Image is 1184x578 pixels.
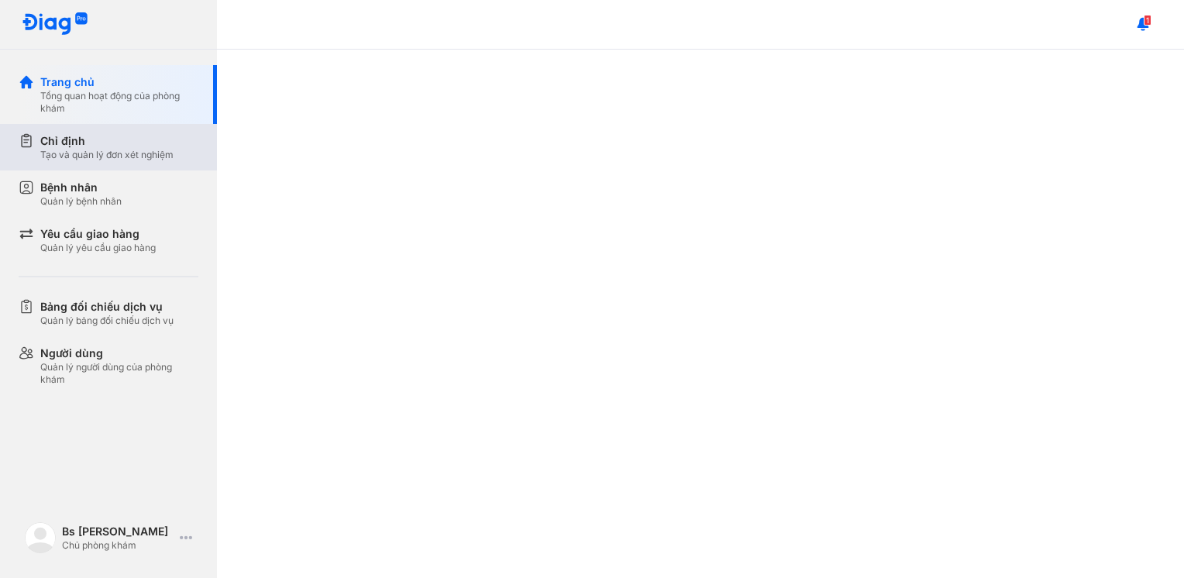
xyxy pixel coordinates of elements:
[62,539,174,552] div: Chủ phòng khám
[40,315,174,327] div: Quản lý bảng đối chiếu dịch vụ
[40,299,174,315] div: Bảng đối chiếu dịch vụ
[25,522,56,553] img: logo
[40,90,198,115] div: Tổng quan hoạt động của phòng khám
[40,133,174,149] div: Chỉ định
[40,180,122,195] div: Bệnh nhân
[40,149,174,161] div: Tạo và quản lý đơn xét nghiệm
[22,12,88,36] img: logo
[62,524,174,539] div: Bs [PERSON_NAME]
[40,74,198,90] div: Trang chủ
[40,346,198,361] div: Người dùng
[40,361,198,386] div: Quản lý người dùng của phòng khám
[40,242,156,254] div: Quản lý yêu cầu giao hàng
[40,226,156,242] div: Yêu cầu giao hàng
[1144,15,1151,26] span: 1
[40,195,122,208] div: Quản lý bệnh nhân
